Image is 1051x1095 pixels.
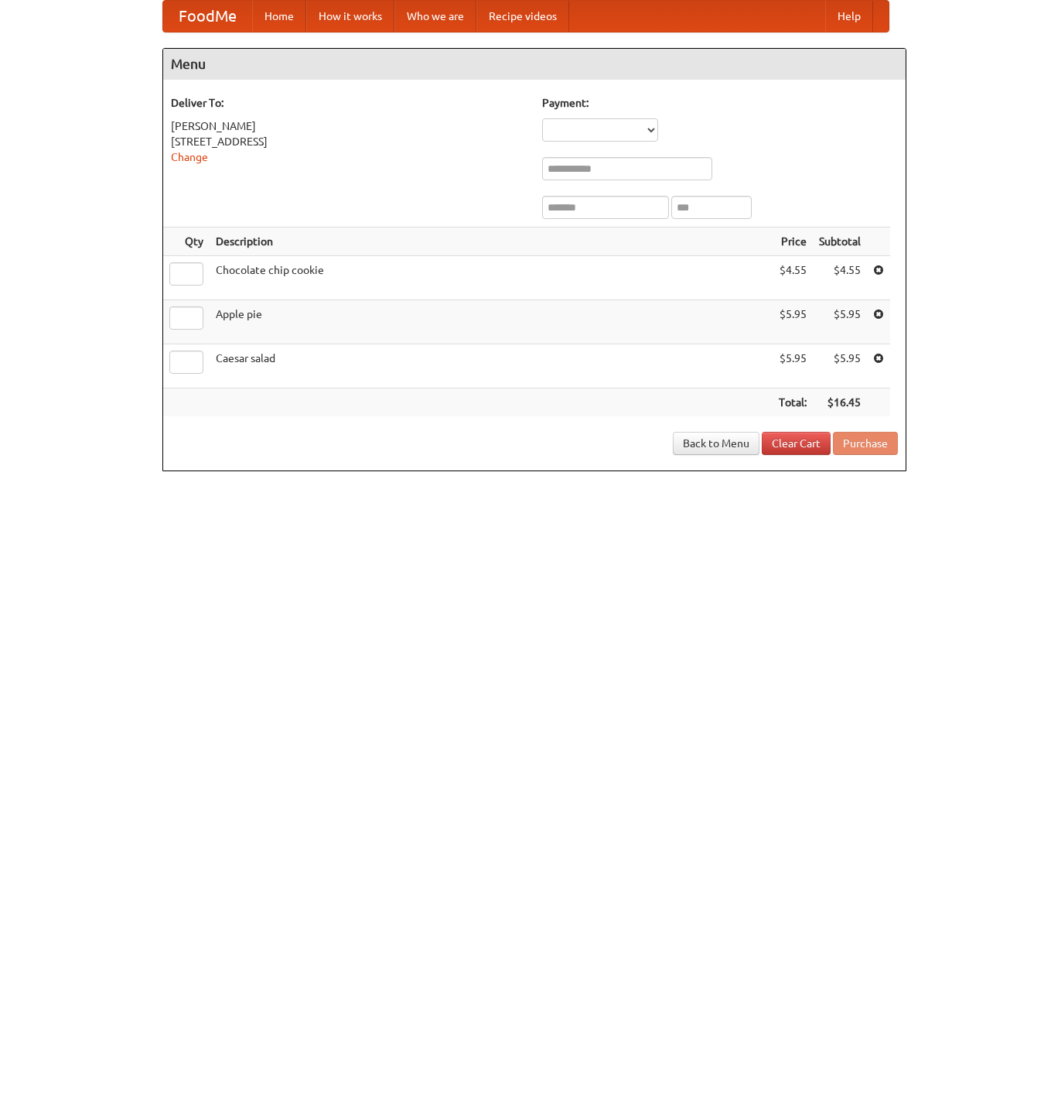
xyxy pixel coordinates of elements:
[163,1,252,32] a: FoodMe
[673,432,759,455] a: Back to Menu
[306,1,394,32] a: How it works
[773,388,813,417] th: Total:
[833,432,898,455] button: Purchase
[542,95,898,111] h5: Payment:
[773,228,813,256] th: Price
[210,228,773,256] th: Description
[210,300,773,344] td: Apple pie
[210,256,773,300] td: Chocolate chip cookie
[773,256,813,300] td: $4.55
[163,228,210,256] th: Qty
[813,344,867,388] td: $5.95
[762,432,831,455] a: Clear Cart
[171,134,527,149] div: [STREET_ADDRESS]
[476,1,569,32] a: Recipe videos
[813,300,867,344] td: $5.95
[163,49,906,80] h4: Menu
[171,118,527,134] div: [PERSON_NAME]
[171,95,527,111] h5: Deliver To:
[252,1,306,32] a: Home
[773,300,813,344] td: $5.95
[773,344,813,388] td: $5.95
[813,256,867,300] td: $4.55
[394,1,476,32] a: Who we are
[813,388,867,417] th: $16.45
[171,151,208,163] a: Change
[210,344,773,388] td: Caesar salad
[813,228,867,256] th: Subtotal
[825,1,873,32] a: Help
